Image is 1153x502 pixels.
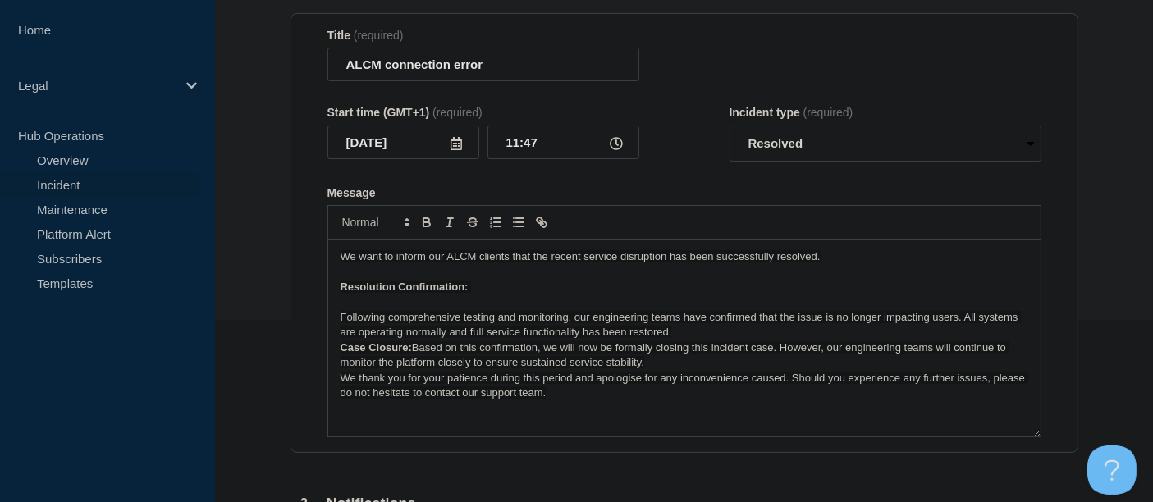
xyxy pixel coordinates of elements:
[341,250,821,262] span: We want to inform our ALCM clients that the recent service disruption has been successfully resol...
[327,125,479,159] input: YYYY-MM-DD
[327,186,1041,199] div: Message
[341,341,412,354] strong: Case Closure:
[438,212,461,232] button: Toggle italic text
[327,29,639,42] div: Title
[1087,445,1137,495] iframe: Help Scout Beacon - Open
[328,240,1041,436] div: Message
[415,212,438,232] button: Toggle bold text
[730,125,1041,162] select: Incident type
[487,125,639,159] input: HH:MM
[341,281,469,293] strong: Resolution Confirmation:
[327,106,639,119] div: Start time (GMT+1)
[507,212,530,232] button: Toggle bulleted list
[18,79,176,93] p: Legal
[341,341,1009,368] span: Based on this confirmation, we will now be formally closing this incident case. However, our engi...
[530,212,553,232] button: Toggle link
[484,212,507,232] button: Toggle ordered list
[803,106,853,119] span: (required)
[354,29,404,42] span: (required)
[461,212,484,232] button: Toggle strikethrough text
[327,48,639,81] input: Title
[341,372,1028,399] span: We thank you for your patience during this period and apologise for any inconvenience caused. Sho...
[335,212,415,232] span: Font size
[432,106,483,119] span: (required)
[341,311,1022,338] span: Following comprehensive testing and monitoring, our engineering teams have confirmed that the iss...
[730,106,1041,119] div: Incident type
